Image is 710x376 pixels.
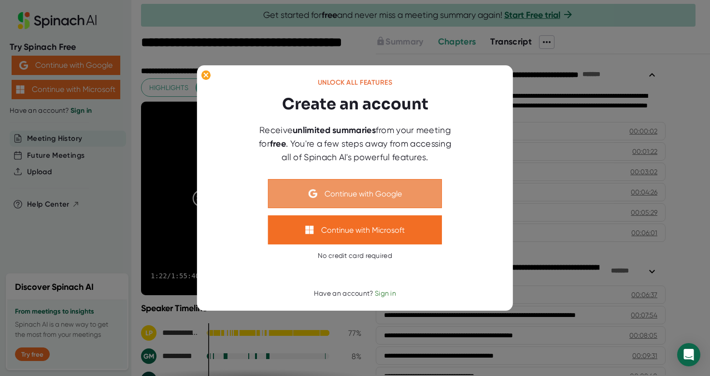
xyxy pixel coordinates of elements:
[293,125,376,135] b: unlimited summaries
[268,215,442,244] button: Continue with Microsoft
[314,289,396,298] div: Have an account?
[677,343,700,366] div: Open Intercom Messenger
[254,123,456,164] div: Receive from your meeting for . You're a few steps away from accessing all of Spinach AI's powerf...
[309,189,317,198] img: Aehbyd4JwY73AAAAAElFTkSuQmCC
[318,78,393,87] div: Unlock all features
[318,252,392,260] div: No credit card required
[268,179,442,208] button: Continue with Google
[375,289,396,297] span: Sign in
[270,138,286,149] b: free
[282,92,428,116] h3: Create an account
